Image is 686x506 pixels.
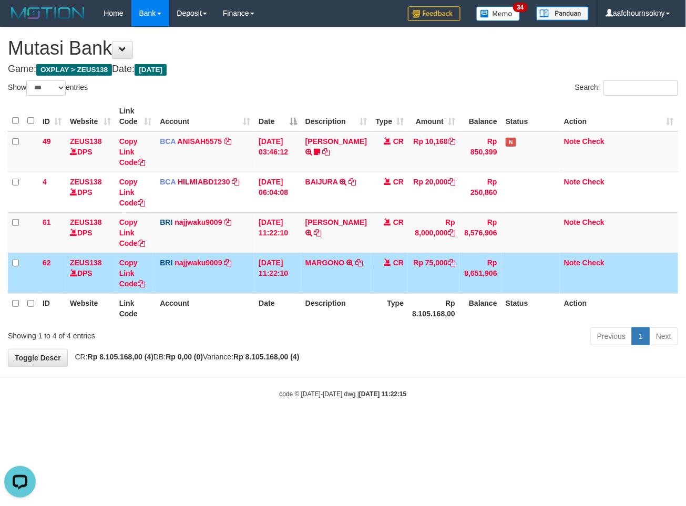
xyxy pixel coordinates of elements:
a: najjwaku9009 [175,218,222,226]
a: Check [582,178,605,186]
h4: Game: Date: [8,64,678,75]
a: BAIJURA [305,178,338,186]
strong: Rp 0,00 (0) [166,353,203,361]
span: CR: DB: Variance: [70,353,300,361]
th: Balance [459,101,501,131]
a: Copy ANISAH5575 to clipboard [224,137,231,146]
td: Rp 850,399 [459,131,501,172]
a: Copy najjwaku9009 to clipboard [224,259,232,267]
th: Link Code: activate to sort column ascending [115,101,156,131]
img: panduan.png [536,6,589,20]
th: Type: activate to sort column ascending [371,101,408,131]
th: ID: activate to sort column ascending [38,101,66,131]
a: ZEUS138 [70,178,102,186]
a: ZEUS138 [70,137,102,146]
span: 4 [43,178,47,186]
small: code © [DATE]-[DATE] dwg | [280,390,407,398]
th: Status [501,293,560,323]
a: Copy Link Code [119,218,145,247]
span: BRI [160,259,172,267]
a: ZEUS138 [70,218,102,226]
th: Link Code [115,293,156,323]
td: [DATE] 11:22:10 [254,253,301,293]
a: MARGONO [305,259,345,267]
label: Search: [575,80,678,96]
span: BCA [160,178,176,186]
a: [PERSON_NAME] [305,218,367,226]
th: Type [371,293,408,323]
input: Search: [603,80,678,96]
th: Status [501,101,560,131]
a: Check [582,218,605,226]
a: Check [582,137,605,146]
td: Rp 75,000 [408,253,459,293]
a: Copy Rp 20,000 to clipboard [448,178,455,186]
a: Copy Rp 75,000 to clipboard [448,259,455,267]
a: Note [564,259,580,267]
td: DPS [66,212,115,253]
a: 1 [632,327,650,345]
span: 62 [43,259,51,267]
th: Account [156,293,254,323]
td: Rp 10,168 [408,131,459,172]
td: DPS [66,253,115,293]
a: Copy BAIJURA to clipboard [349,178,356,186]
a: Copy HILMIABD1230 to clipboard [232,178,240,186]
a: Copy Link Code [119,137,145,167]
img: Feedback.jpg [408,6,460,21]
button: Open LiveChat chat widget [4,4,36,36]
span: [DATE] [135,64,167,76]
span: 34 [513,3,527,12]
a: Toggle Descr [8,349,68,367]
a: Copy MARGONO to clipboard [355,259,363,267]
td: Rp 20,000 [408,172,459,212]
th: ID [38,293,66,323]
select: Showentries [26,80,66,96]
td: Rp 8,651,906 [459,253,501,293]
span: CR [393,137,404,146]
a: Previous [590,327,632,345]
th: Rp 8.105.168,00 [408,293,459,323]
a: Check [582,259,605,267]
a: najjwaku9009 [175,259,222,267]
strong: Rp 8.105.168,00 (4) [88,353,153,361]
img: MOTION_logo.png [8,5,88,21]
a: [PERSON_NAME] [305,137,367,146]
span: CR [393,259,404,267]
span: 61 [43,218,51,226]
th: Amount: activate to sort column ascending [408,101,459,131]
span: 49 [43,137,51,146]
strong: [DATE] 11:22:15 [359,390,406,398]
img: Button%20Memo.svg [476,6,520,21]
label: Show entries [8,80,88,96]
span: Has Note [506,138,516,147]
th: Action: activate to sort column ascending [560,101,678,131]
a: HILMIABD1230 [178,178,230,186]
td: [DATE] 11:22:10 [254,212,301,253]
a: Note [564,178,580,186]
h1: Mutasi Bank [8,38,678,59]
a: ZEUS138 [70,259,102,267]
td: DPS [66,131,115,172]
div: Showing 1 to 4 of 4 entries [8,326,278,341]
th: Balance [459,293,501,323]
a: Copy najjwaku9009 to clipboard [224,218,232,226]
span: CR [393,218,404,226]
a: Copy Link Code [119,178,145,207]
span: BCA [160,137,176,146]
th: Website: activate to sort column ascending [66,101,115,131]
th: Date [254,293,301,323]
a: Copy Rp 10,168 to clipboard [448,137,455,146]
a: Note [564,218,580,226]
strong: Rp 8.105.168,00 (4) [233,353,299,361]
th: Account: activate to sort column ascending [156,101,254,131]
th: Action [560,293,678,323]
td: Rp 250,860 [459,172,501,212]
td: DPS [66,172,115,212]
a: Copy INA PAUJANAH to clipboard [323,148,330,156]
th: Description: activate to sort column ascending [301,101,371,131]
td: Rp 8,576,906 [459,212,501,253]
a: Copy Link Code [119,259,145,288]
a: Next [649,327,678,345]
span: CR [393,178,404,186]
